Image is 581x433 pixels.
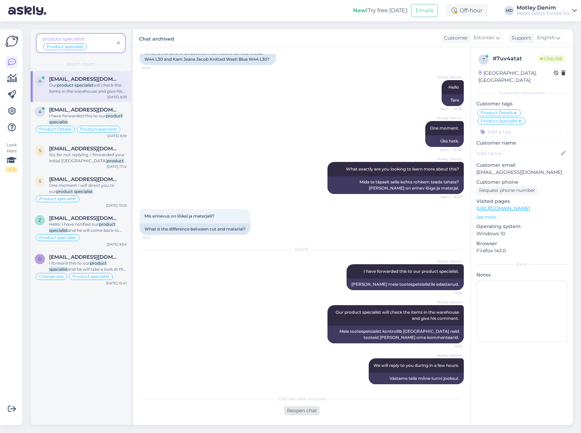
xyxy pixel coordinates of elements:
[142,65,167,71] span: 16:39
[474,34,494,42] span: Estonian
[106,113,123,118] mark: product
[57,83,74,88] mark: product
[476,179,567,186] p: Customer phone
[477,150,560,157] input: Add name
[107,133,127,138] div: [DATE] 8:39
[347,279,464,290] div: [PERSON_NAME] meie tootespetsialistile edastanud.
[107,242,127,247] div: [DATE] 9:04
[49,107,120,113] span: anumulla@gmail.com
[39,109,42,114] span: a
[49,183,114,194] span: One moment I will direct you to our
[442,94,464,106] div: Tere
[476,169,567,176] p: [EMAIL_ADDRESS][DOMAIN_NAME]
[476,261,567,267] div: Extra
[39,148,41,153] span: s
[425,135,464,147] div: Üks hetk.
[436,290,462,296] span: 8:39
[411,4,438,17] button: Emails
[476,214,567,220] p: See more ...
[441,34,468,42] div: Customer
[436,116,462,121] span: Motley Denim
[74,189,93,194] mark: specialist
[75,83,93,88] mark: specialist
[49,176,120,182] span: samiaut74@gmail.com
[436,194,462,199] span: Seen ✓ 16:43
[369,373,464,384] div: Vastame teile mõne tunni jooksul.
[504,6,514,15] div: MD
[346,166,459,171] span: What exactly are you looking to learn more about this?
[5,35,18,48] img: Askly Logo
[364,269,459,274] span: I have forwarded this to our product specialist.
[49,228,68,233] mark: specialist
[476,247,567,254] p: Firefox 143.0
[107,158,124,163] mark: product
[39,197,76,201] span: Product specialist
[80,127,117,131] span: Product specialist
[42,36,88,49] span: product specialist
[90,260,107,266] mark: product
[49,222,99,227] span: Hello! I have notified our
[537,34,555,42] span: English
[478,70,554,84] div: [GEOGRAPHIC_DATA], [GEOGRAPHIC_DATA]
[327,326,464,343] div: Meie tootespetsialist kontrollib [GEOGRAPHIC_DATA] neid tooteid [PERSON_NAME] oma kommentaarid.
[106,281,127,286] div: [DATE] 10:41
[5,142,18,173] div: Look Here
[436,385,462,390] span: 8:40
[483,57,485,62] span: 7
[353,7,368,14] b: New!
[430,125,459,131] span: One moment.
[476,90,567,96] div: Customer information
[68,119,69,124] span: .
[47,45,83,49] span: Product specialist
[476,139,567,147] p: Customer name
[99,222,116,227] mark: product
[436,353,462,358] span: Motley Denim
[446,4,488,17] div: Off-hour
[481,119,518,123] span: Product specialist
[107,164,127,169] div: [DATE] 17:12
[476,100,567,107] p: Customer tags
[327,176,464,194] div: Mida te täpselt selle kohta rohkem teada tahate? [PERSON_NAME] on erinev lõige ja materjal.
[481,111,513,115] span: Product Details
[49,254,120,260] span: danabridaka@inbox.lv
[39,179,41,184] span: s
[517,5,569,11] div: Motley Denim
[140,223,250,235] div: What is the difference between cut and material?
[476,223,567,230] p: Operating system
[436,156,462,162] span: Motley Denim
[49,215,120,221] span: zetts28@seznam.cz
[38,256,42,262] span: d
[5,166,18,173] div: 2 / 3
[448,85,459,90] span: Hello
[107,94,127,100] div: [DATE] 8:39
[73,274,109,279] span: Product specialist
[436,300,462,305] span: Motley Denim
[49,113,106,118] span: I have forwarded this to our
[106,203,127,208] div: [DATE] 13:26
[49,228,122,239] span: and he will come back to you with this.
[476,271,567,279] p: Notes
[49,83,57,88] span: Our
[39,218,41,223] span: z
[373,363,459,368] span: We will reply to you during in a few hours.
[538,55,565,62] span: Online
[278,396,326,402] span: Chat has been archived
[509,34,531,42] div: Support
[49,267,126,278] span: and he will take a look at the item.
[476,162,567,169] p: Customer email
[49,83,125,100] span: will check the items in the warehouse and give his comment.
[284,406,320,415] div: Reopen chat
[49,76,120,82] span: anumulla@gmail.com
[476,230,567,237] p: Windows 10
[39,78,42,84] span: a
[139,33,174,43] label: Chat archived
[436,147,462,152] span: Seen ✓ 16:40
[476,240,567,247] p: Browser
[353,6,408,15] div: Try free [DATE]:
[39,274,64,279] span: Change size
[49,152,125,163] span: Sry for not replying. I forwarded your initial [GEOGRAPHIC_DATA]
[142,235,167,240] span: 17:23
[49,267,68,272] mark: specialist
[66,61,95,67] span: Search results
[49,119,68,124] mark: specialist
